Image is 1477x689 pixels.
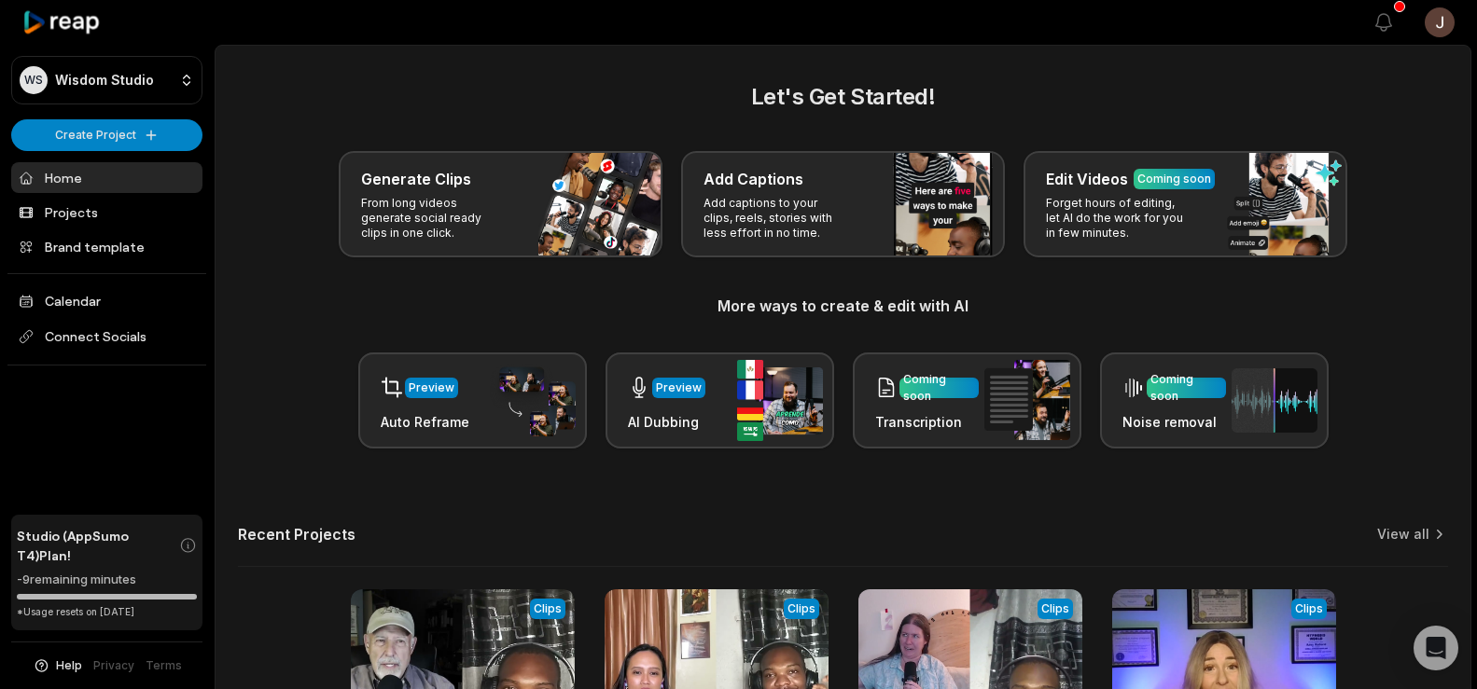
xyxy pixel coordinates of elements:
[361,168,471,190] h3: Generate Clips
[11,197,202,227] a: Projects
[17,526,179,565] span: Studio (AppSumo T4) Plan!
[11,285,202,316] a: Calendar
[11,119,202,151] button: Create Project
[409,379,454,396] div: Preview
[381,412,469,432] h3: Auto Reframe
[238,525,355,544] h2: Recent Projects
[11,320,202,353] span: Connect Socials
[1046,196,1191,241] p: Forget hours of editing, let AI do the work for you in few minutes.
[984,360,1070,440] img: transcription.png
[33,657,82,674] button: Help
[1150,371,1222,405] div: Coming soon
[1122,412,1226,432] h3: Noise removal
[11,231,202,262] a: Brand template
[361,196,506,241] p: From long videos generate social ready clips in one click.
[55,72,154,89] p: Wisdom Studio
[93,657,134,674] a: Privacy
[656,379,702,396] div: Preview
[1414,626,1458,670] div: Open Intercom Messenger
[1137,171,1211,187] div: Coming soon
[704,196,848,241] p: Add captions to your clips, reels, stories with less effort in no time.
[238,295,1448,317] h3: More ways to create & edit with AI
[875,412,979,432] h3: Transcription
[1046,168,1128,190] h3: Edit Videos
[704,168,803,190] h3: Add Captions
[238,80,1448,114] h2: Let's Get Started!
[903,371,975,405] div: Coming soon
[1377,525,1429,544] a: View all
[11,162,202,193] a: Home
[20,66,48,94] div: WS
[17,605,197,619] div: *Usage resets on [DATE]
[17,571,197,589] div: -9 remaining minutes
[1232,368,1317,433] img: noise_removal.png
[56,657,82,674] span: Help
[737,360,823,441] img: ai_dubbing.png
[628,412,705,432] h3: AI Dubbing
[490,365,576,437] img: auto_reframe.png
[146,657,182,674] a: Terms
